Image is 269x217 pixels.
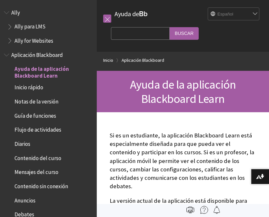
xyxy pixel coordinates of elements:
[122,56,164,64] a: Aplicación Blackboard
[15,138,30,147] span: Diarios
[15,181,68,190] span: Contenido sin conexión
[15,110,56,119] span: Guía de funciones
[15,125,61,133] span: Flujo de actividades
[4,7,93,46] nav: Book outline for Anthology Ally Help
[15,64,92,79] span: Ayuda de la aplicación Blackboard Learn
[11,49,63,58] span: Aplicación Blackboard
[110,197,256,213] p: La versión actual de la aplicación está disponible para dispositivos móviles iOS y Android.
[200,206,208,214] img: More help
[208,8,260,21] select: Site Language Selector
[15,195,35,204] span: Anuncios
[15,96,58,105] span: Notas de la versión
[103,56,113,64] a: Inicio
[110,131,256,190] p: Si es un estudiante, la aplicación Blackboard Learn está especialmente diseñada para que pueda ve...
[170,27,199,40] input: Buscar
[15,167,58,176] span: Mensajes del curso
[15,21,45,30] span: Ally para LMS
[139,10,148,18] strong: Bb
[15,153,61,161] span: Contenido del curso
[130,77,236,106] span: Ayuda de la aplicación Blackboard Learn
[213,206,221,214] img: Follow this page
[11,7,20,16] span: Ally
[186,206,194,214] img: Print
[115,10,148,18] a: Ayuda deBb
[15,35,53,44] span: Ally for Websites
[15,82,43,91] span: Inicio rápido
